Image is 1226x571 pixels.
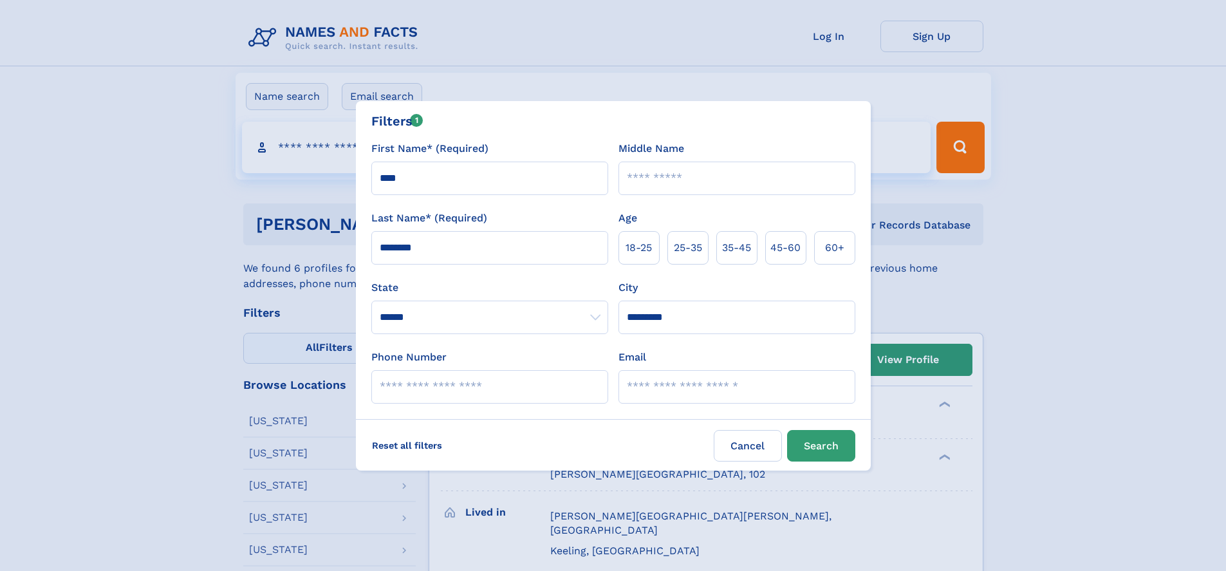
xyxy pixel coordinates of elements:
[674,240,702,256] span: 25‑35
[618,211,637,226] label: Age
[787,430,855,462] button: Search
[371,111,423,131] div: Filters
[770,240,801,256] span: 45‑60
[371,141,488,156] label: First Name* (Required)
[364,430,450,461] label: Reset all filters
[626,240,652,256] span: 18‑25
[722,240,751,256] span: 35‑45
[371,280,608,295] label: State
[825,240,844,256] span: 60+
[618,350,646,365] label: Email
[714,430,782,462] label: Cancel
[371,350,447,365] label: Phone Number
[618,141,684,156] label: Middle Name
[618,280,638,295] label: City
[371,211,487,226] label: Last Name* (Required)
